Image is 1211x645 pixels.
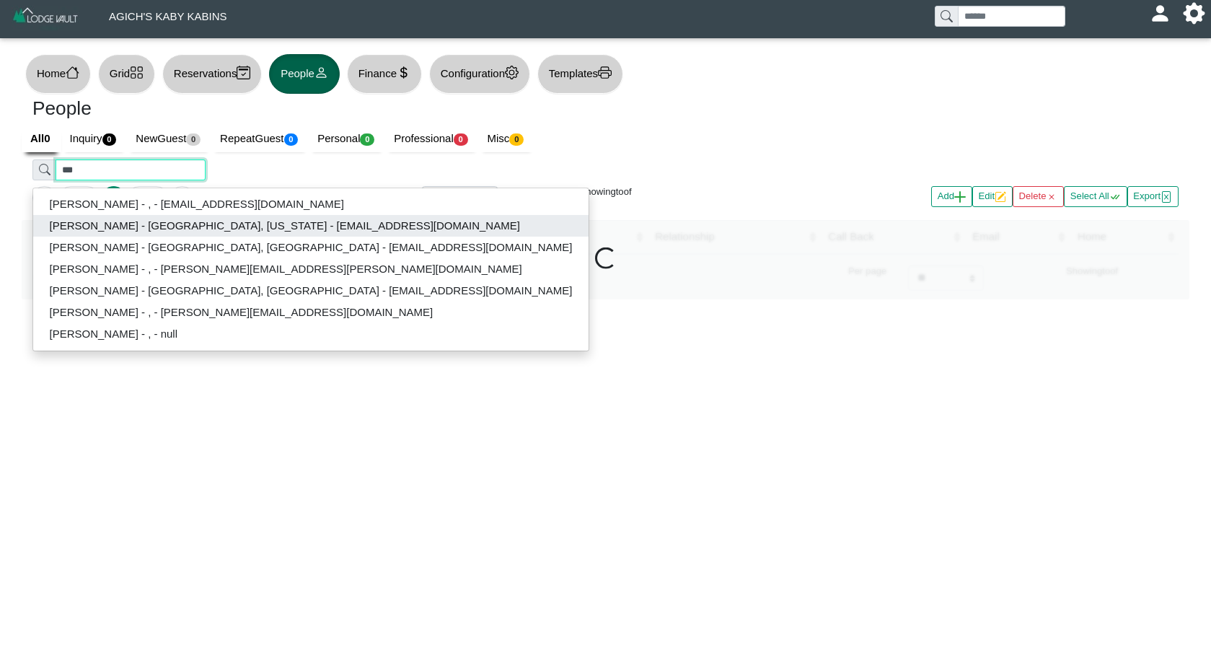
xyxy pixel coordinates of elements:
svg: currency dollar [397,66,410,79]
a: NewGuest0 [127,126,211,153]
button: Templatesprinter [537,54,623,94]
button: Homehouse [25,54,91,94]
span: 0 [284,133,299,146]
svg: plus [954,191,966,203]
button: [PERSON_NAME] - , - null [33,323,589,345]
button: [PERSON_NAME] - [GEOGRAPHIC_DATA], [US_STATE] - [EMAIL_ADDRESS][DOMAIN_NAME] [33,215,589,237]
span: 0 [102,133,117,146]
button: Gridgrid [98,54,155,94]
span: 0 [509,133,524,146]
svg: printer [598,66,612,79]
a: All0 [22,126,61,153]
svg: gear [505,66,519,79]
a: Professional0 [385,126,478,153]
button: Go to page 1 [102,186,125,209]
svg: person fill [1155,8,1166,19]
svg: house [66,66,79,79]
h6: Showing to of [519,186,692,198]
button: Reservationscalendar2 check [162,54,262,94]
svg: pencil square [995,191,1006,203]
svg: person [314,66,328,79]
button: [PERSON_NAME] - , - [PERSON_NAME][EMAIL_ADDRESS][PERSON_NAME][DOMAIN_NAME] [33,258,589,280]
svg: check all [1109,191,1121,203]
a: RepeatGuest0 [211,126,309,153]
a: Personal0 [309,126,385,153]
svg: gear fill [1189,8,1199,19]
span: 0 [360,133,374,146]
b: 0 [44,132,50,144]
button: Addplus [931,186,972,207]
a: Misc0 [479,126,535,153]
button: [PERSON_NAME] - , - [EMAIL_ADDRESS][DOMAIN_NAME] [33,193,589,215]
img: Z [12,6,80,31]
svg: search [39,164,50,175]
h3: People [32,97,595,120]
span: 0 [454,133,468,146]
svg: grid [130,66,144,79]
svg: file excel [1161,191,1172,203]
a: Inquiry0 [61,126,128,153]
ul: Pagination [32,186,303,209]
h6: Per page [325,186,400,198]
button: Peopleperson [269,54,339,94]
svg: x [1046,191,1057,203]
svg: search [941,10,952,22]
button: Select Allcheck all [1064,186,1127,207]
button: Editpencil square [972,186,1013,207]
button: [PERSON_NAME] - [GEOGRAPHIC_DATA], [GEOGRAPHIC_DATA] - [EMAIL_ADDRESS][DOMAIN_NAME] [33,237,589,258]
button: Exportfile excel [1127,186,1179,207]
button: Financecurrency dollar [347,54,422,94]
button: Configurationgear [429,54,530,94]
button: [PERSON_NAME] - [GEOGRAPHIC_DATA], [GEOGRAPHIC_DATA] - [EMAIL_ADDRESS][DOMAIN_NAME] [33,280,589,302]
svg: calendar2 check [237,66,250,79]
button: Deletex [1013,186,1064,207]
button: [PERSON_NAME] - , - [PERSON_NAME][EMAIL_ADDRESS][DOMAIN_NAME] [33,302,589,323]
